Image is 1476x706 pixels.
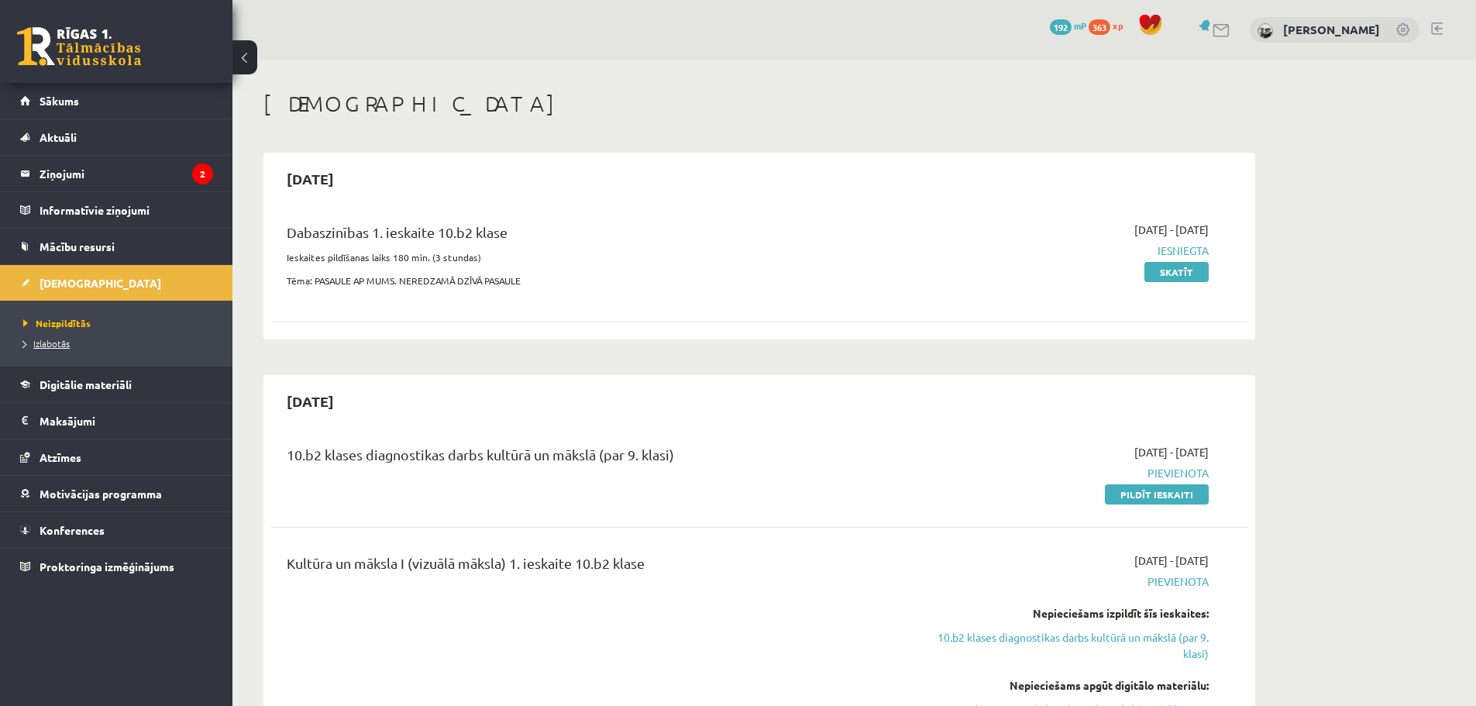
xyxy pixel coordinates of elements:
[40,523,105,537] span: Konferences
[40,450,81,464] span: Atzīmes
[1050,19,1072,35] span: 192
[20,156,213,191] a: Ziņojumi2
[40,377,132,391] span: Digitālie materiāli
[917,629,1209,662] a: 10.b2 klases diagnostikas darbs kultūrā un mākslā (par 9. klasi)
[917,465,1209,481] span: Pievienota
[1089,19,1130,32] a: 363 xp
[23,316,217,330] a: Neizpildītās
[17,27,141,66] a: Rīgas 1. Tālmācības vidusskola
[287,444,893,473] div: 10.b2 klases diagnostikas darbs kultūrā un mākslā (par 9. klasi)
[23,317,91,329] span: Neizpildītās
[40,560,174,573] span: Proktoringa izmēģinājums
[1089,19,1110,35] span: 363
[23,336,217,350] a: Izlabotās
[1134,553,1209,569] span: [DATE] - [DATE]
[20,512,213,548] a: Konferences
[40,239,115,253] span: Mācību resursi
[917,573,1209,590] span: Pievienota
[287,274,893,288] p: Tēma: PASAULE AP MUMS. NEREDZAMĀ DZĪVĀ PASAULE
[20,439,213,475] a: Atzīmes
[20,403,213,439] a: Maksājumi
[1144,262,1209,282] a: Skatīt
[917,677,1209,694] div: Nepieciešams apgūt digitālo materiālu:
[20,265,213,301] a: [DEMOGRAPHIC_DATA]
[40,94,79,108] span: Sākums
[917,243,1209,259] span: Iesniegta
[1074,19,1086,32] span: mP
[263,91,1255,117] h1: [DEMOGRAPHIC_DATA]
[23,337,70,350] span: Izlabotās
[20,229,213,264] a: Mācību resursi
[1113,19,1123,32] span: xp
[917,605,1209,622] div: Nepieciešams izpildīt šīs ieskaites:
[40,487,162,501] span: Motivācijas programma
[20,83,213,119] a: Sākums
[192,164,213,184] i: 2
[271,160,349,197] h2: [DATE]
[20,192,213,228] a: Informatīvie ziņojumi
[20,367,213,402] a: Digitālie materiāli
[20,549,213,584] a: Proktoringa izmēģinājums
[1134,222,1209,238] span: [DATE] - [DATE]
[40,192,213,228] legend: Informatīvie ziņojumi
[1050,19,1086,32] a: 192 mP
[40,276,161,290] span: [DEMOGRAPHIC_DATA]
[1258,23,1273,39] img: Kristers Raginskis
[40,130,77,144] span: Aktuāli
[20,476,213,511] a: Motivācijas programma
[287,222,893,250] div: Dabaszinības 1. ieskaite 10.b2 klase
[1105,484,1209,505] a: Pildīt ieskaiti
[271,383,349,419] h2: [DATE]
[287,553,893,581] div: Kultūra un māksla I (vizuālā māksla) 1. ieskaite 10.b2 klase
[1134,444,1209,460] span: [DATE] - [DATE]
[1283,22,1380,37] a: [PERSON_NAME]
[40,403,213,439] legend: Maksājumi
[20,119,213,155] a: Aktuāli
[40,156,213,191] legend: Ziņojumi
[287,250,893,264] p: Ieskaites pildīšanas laiks 180 min. (3 stundas)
